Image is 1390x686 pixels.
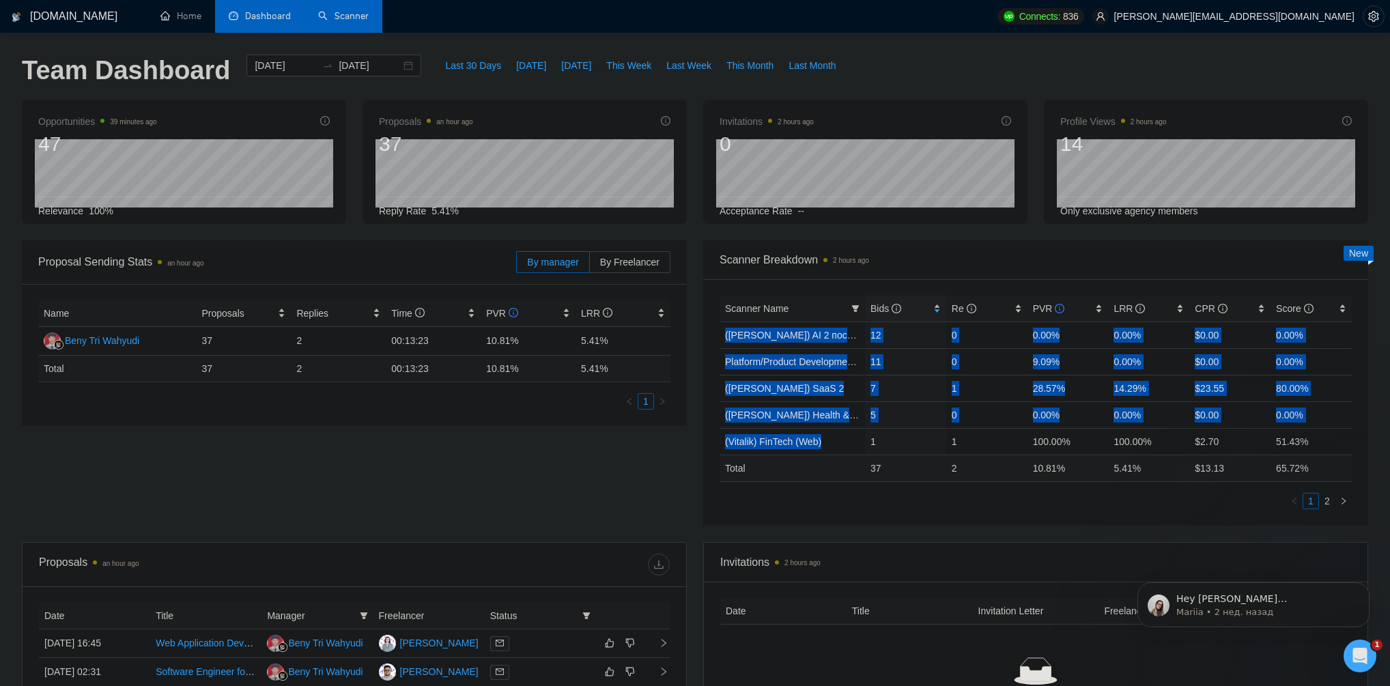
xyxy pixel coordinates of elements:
span: Scanner Name [725,303,789,314]
span: info-circle [1342,116,1352,126]
a: Web Application Development [156,638,283,648]
span: Dashboard [245,10,291,22]
span: like [605,666,614,677]
span: Last Week [666,58,711,73]
span: 836 [1063,9,1078,24]
th: Date [720,598,847,625]
span: mail [496,668,504,676]
img: gigradar-bm.png [278,642,287,652]
span: Score [1276,303,1313,314]
span: CPR [1195,303,1227,314]
time: 2 hours ago [1131,118,1167,126]
td: 80.00% [1271,375,1352,401]
span: filter [582,612,591,620]
td: 10.81% [481,327,576,356]
a: Platform/Product Development (Чисто продкты) (после обновы профилей) [725,356,1049,367]
td: 5.41% [576,327,670,356]
th: Replies [291,300,386,327]
span: 100% [89,205,113,216]
span: info-circle [1304,304,1314,313]
a: ([PERSON_NAME]) AI 2 после обновы профиля [725,330,937,341]
span: 5.41% [431,205,459,216]
th: Manager [261,603,373,629]
time: an hour ago [436,118,472,126]
td: 0.00% [1271,321,1352,348]
a: searchScanner [318,10,369,22]
td: 2 [946,455,1027,481]
div: Beny Tri Wahyudi [65,333,139,348]
a: VT[PERSON_NAME] [379,666,479,676]
span: Time [391,308,424,319]
span: filter [360,612,368,620]
button: This Week [599,55,659,76]
span: info-circle [967,304,976,313]
span: info-circle [415,308,425,317]
span: This Month [726,58,774,73]
span: LRR [581,308,612,319]
button: Last Week [659,55,719,76]
td: $0.00 [1189,401,1271,428]
td: $2.70 [1189,428,1271,455]
div: [PERSON_NAME] [400,664,479,679]
td: 11 [865,348,946,375]
td: 0 [946,401,1027,428]
span: filter [849,298,862,319]
span: 1 [1372,640,1382,651]
td: 1 [946,428,1027,455]
img: gigradar-bm.png [278,671,287,681]
a: BTBeny Tri Wahyudi [267,637,363,648]
span: info-circle [1218,304,1228,313]
span: info-circle [603,308,612,317]
th: Title [150,603,261,629]
span: PVR [486,308,518,319]
button: dislike [622,663,638,680]
span: to [322,60,333,71]
span: dashboard [229,11,238,20]
time: 2 hours ago [833,257,869,264]
div: Beny Tri Wahyudi [288,664,363,679]
td: 00:13:23 [386,356,481,382]
span: swap-right [322,60,333,71]
a: 1 [638,394,653,409]
button: This Month [719,55,781,76]
a: 2 [1320,494,1335,509]
li: 1 [1303,493,1319,509]
td: 0.00% [1108,348,1189,375]
img: logo [12,6,21,28]
button: dislike [622,635,638,651]
span: Proposal Sending Stats [38,253,516,270]
button: [DATE] [554,55,599,76]
td: 00:13:23 [386,327,481,356]
span: info-circle [1135,304,1145,313]
div: 14 [1060,131,1167,157]
span: Profile Views [1060,113,1167,130]
span: Only exclusive agency members [1060,205,1198,216]
span: info-circle [1055,304,1064,313]
td: 5 [865,401,946,428]
span: info-circle [892,304,901,313]
span: Status [490,608,577,623]
button: right [654,393,670,410]
span: filter [580,605,593,626]
iframe: Intercom notifications сообщение [1117,554,1390,649]
td: 37 [197,356,292,382]
span: left [1290,497,1299,505]
span: right [658,397,666,405]
th: Proposals [197,300,292,327]
a: ([PERSON_NAME]) SaaS 2 [725,383,844,394]
button: right [1335,493,1352,509]
td: 0.00% [1108,321,1189,348]
button: left [1286,493,1303,509]
span: filter [851,304,860,313]
span: info-circle [661,116,670,126]
span: right [1339,497,1348,505]
span: Relevance [38,205,83,216]
span: Last Month [789,58,836,73]
time: 2 hours ago [784,559,821,567]
button: [DATE] [509,55,554,76]
th: Name [38,300,197,327]
button: like [601,635,618,651]
button: Last Month [781,55,843,76]
a: BTBeny Tri Wahyudi [267,666,363,676]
